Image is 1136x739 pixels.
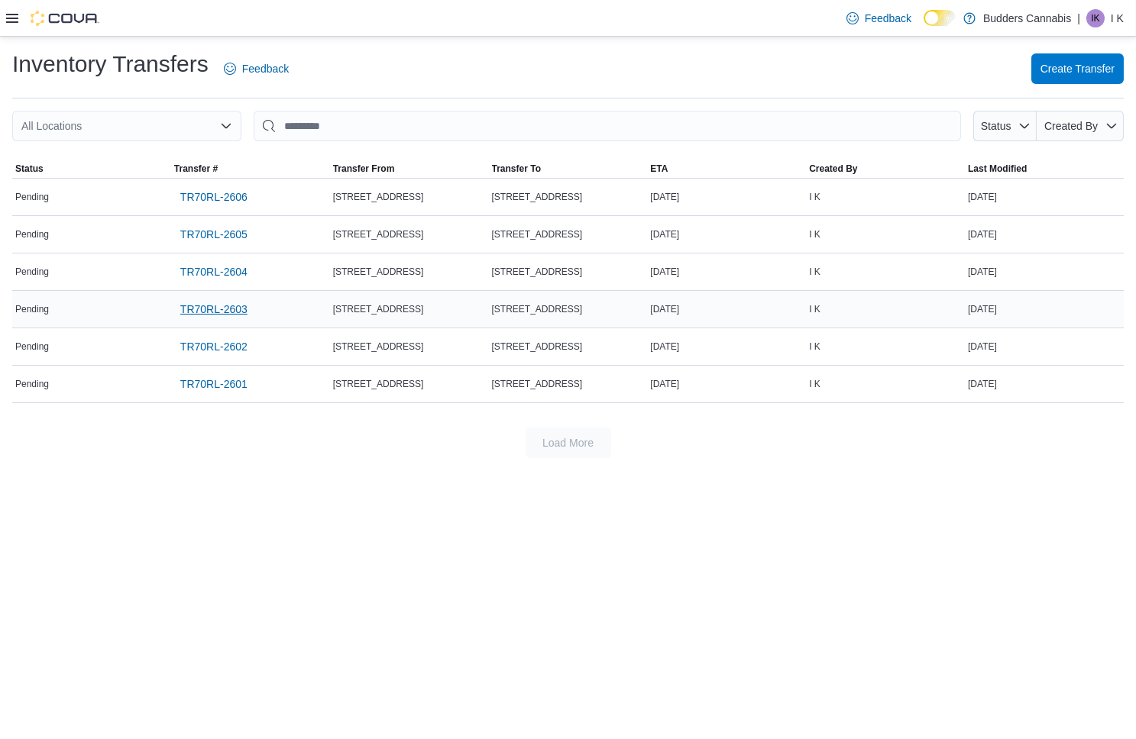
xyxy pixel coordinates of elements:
span: TR70RL-2604 [180,264,248,279]
span: TR70RL-2605 [180,227,248,242]
input: Dark Mode [924,10,956,26]
img: Cova [31,11,99,26]
span: I K [809,303,820,315]
span: TR70RL-2606 [180,189,248,205]
span: Transfer From [333,163,395,175]
span: I K [809,340,820,353]
span: I K [809,266,820,278]
button: Create Transfer [1031,53,1124,84]
button: Status [12,160,171,178]
span: Status [981,120,1011,132]
span: ETA [650,163,668,175]
span: Create Transfer [1041,61,1115,76]
a: TR70RL-2606 [174,182,254,212]
button: Created By [1037,111,1124,141]
button: Load More [526,428,611,458]
span: [STREET_ADDRESS] [492,378,583,390]
span: [STREET_ADDRESS] [333,378,424,390]
button: ETA [647,160,806,178]
div: [DATE] [647,263,806,281]
p: | [1077,9,1080,27]
span: [STREET_ADDRESS] [333,191,424,203]
div: [DATE] [647,188,806,206]
span: Pending [15,340,49,353]
a: Feedback [840,3,918,34]
span: I K [809,191,820,203]
span: [STREET_ADDRESS] [492,228,583,240]
p: Budders Cannabis [983,9,1071,27]
span: TR70RL-2602 [180,339,248,354]
span: Status [15,163,44,175]
button: Transfer To [489,160,648,178]
span: Load More [542,435,594,450]
a: Feedback [218,53,295,84]
span: Feedback [242,61,289,76]
span: TR70RL-2603 [180,302,248,317]
span: I K [809,228,820,240]
div: [DATE] [647,300,806,318]
span: Transfer To [492,163,541,175]
button: Status [973,111,1037,141]
input: This is a search bar. After typing your query, hit enter to filter the results lower in the page. [254,111,961,141]
span: [STREET_ADDRESS] [492,266,583,278]
button: Created By [806,160,965,178]
button: Last Modified [965,160,1124,178]
span: Transfer # [174,163,218,175]
button: Transfer From [330,160,489,178]
span: TR70RL-2601 [180,376,248,392]
span: [STREET_ADDRESS] [333,303,424,315]
span: Feedback [865,11,911,26]
div: [DATE] [647,337,806,356]
div: [DATE] [965,375,1124,393]
span: Pending [15,228,49,240]
button: Open list of options [220,120,232,132]
div: [DATE] [965,337,1124,356]
div: I K [1086,9,1105,27]
span: I K [809,378,820,390]
a: TR70RL-2603 [174,294,254,324]
span: [STREET_ADDRESS] [333,266,424,278]
h1: Inventory Transfers [12,49,209,79]
div: [DATE] [965,225,1124,244]
a: TR70RL-2605 [174,219,254,250]
span: [STREET_ADDRESS] [492,303,583,315]
span: Pending [15,266,49,278]
a: TR70RL-2604 [174,257,254,287]
div: [DATE] [965,188,1124,206]
span: [STREET_ADDRESS] [492,191,583,203]
div: [DATE] [647,225,806,244]
a: TR70RL-2602 [174,331,254,362]
span: Pending [15,191,49,203]
a: TR70RL-2601 [174,369,254,399]
span: Last Modified [968,163,1027,175]
div: [DATE] [647,375,806,393]
div: [DATE] [965,300,1124,318]
div: [DATE] [965,263,1124,281]
span: Dark Mode [924,26,924,27]
span: [STREET_ADDRESS] [333,228,424,240]
span: [STREET_ADDRESS] [492,340,583,353]
span: Pending [15,303,49,315]
p: I K [1111,9,1124,27]
span: IK [1091,9,1099,27]
span: [STREET_ADDRESS] [333,340,424,353]
span: Created By [809,163,857,175]
span: Created By [1044,120,1098,132]
button: Transfer # [171,160,330,178]
span: Pending [15,378,49,390]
